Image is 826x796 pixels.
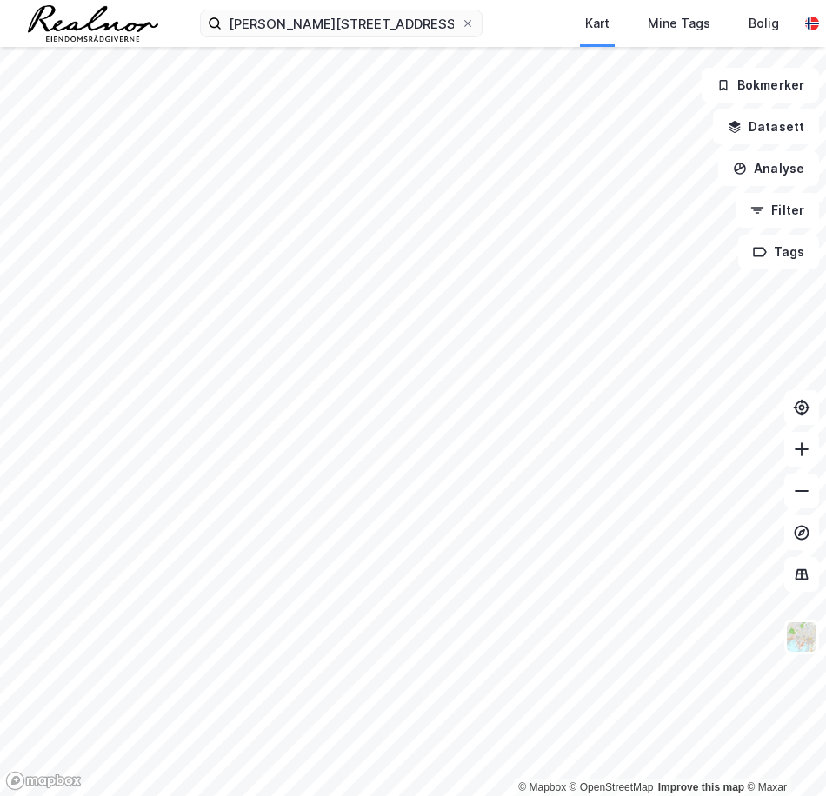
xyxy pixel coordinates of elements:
div: Bolig [749,13,779,34]
input: Søk på adresse, matrikkel, gårdeiere, leietakere eller personer [222,10,461,36]
button: Datasett [713,109,819,144]
button: Filter [736,193,819,228]
div: Kontrollprogram for chat [739,713,826,796]
div: Mine Tags [648,13,710,34]
button: Bokmerker [702,68,819,103]
iframe: Chat Widget [739,713,826,796]
button: Tags [738,235,819,269]
button: Analyse [718,151,819,186]
a: Mapbox [518,781,566,793]
img: realnor-logo.934646d98de889bb5806.png [28,5,158,42]
a: OpenStreetMap [570,781,654,793]
img: Z [785,620,818,653]
a: Mapbox homepage [5,771,82,791]
div: Kart [585,13,610,34]
a: Improve this map [658,781,744,793]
